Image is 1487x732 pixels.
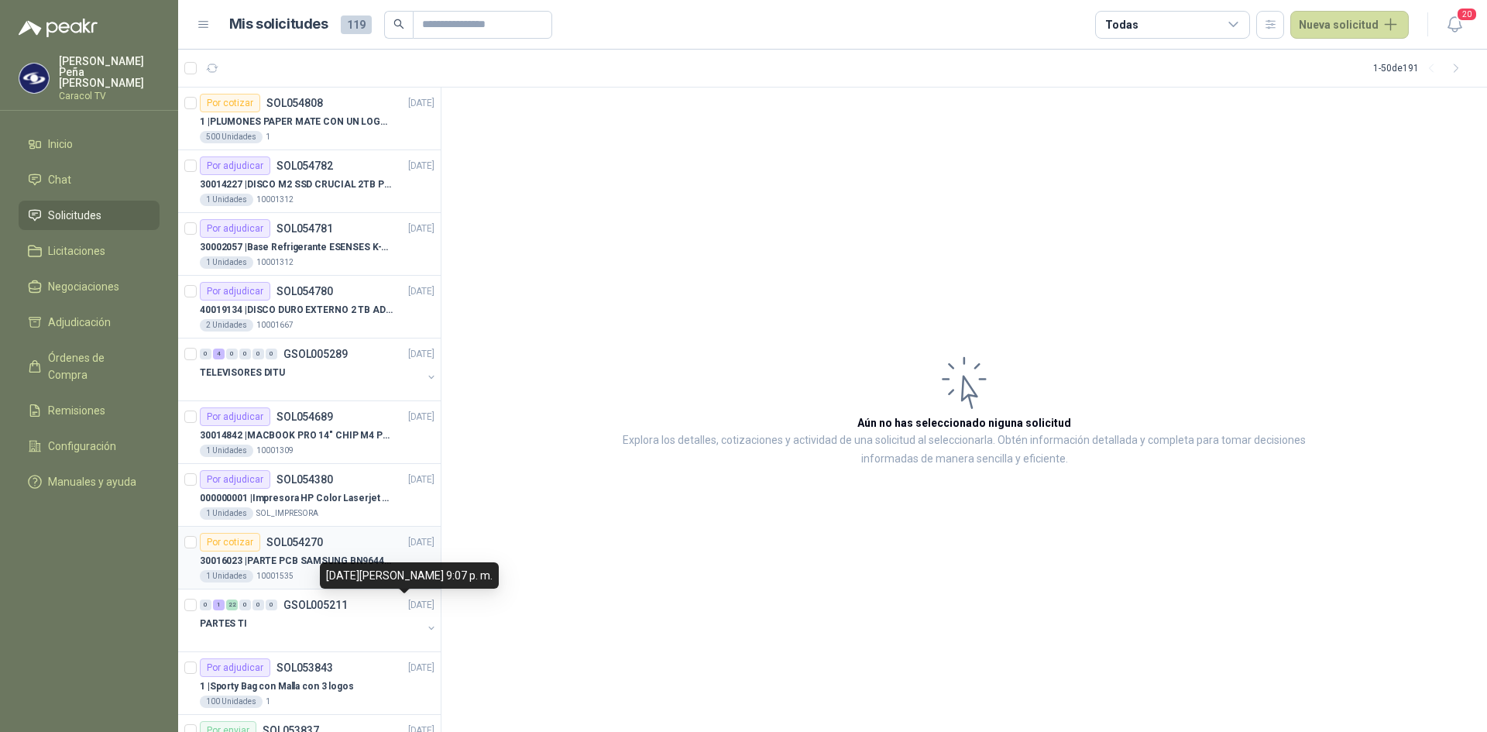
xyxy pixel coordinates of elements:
[229,13,328,36] h1: Mis solicitudes
[408,347,434,362] p: [DATE]
[200,554,393,569] p: 30016023 | PARTE PCB SAMSUNG BN9644788A P ONECONNE
[59,91,160,101] p: Caracol TV
[19,396,160,425] a: Remisiones
[213,349,225,359] div: 4
[178,527,441,589] a: Por cotizarSOL054270[DATE] 30016023 |PARTE PCB SAMSUNG BN9644788A P ONECONNE1 Unidades10001535
[266,537,323,548] p: SOL054270
[200,596,438,645] a: 0 1 22 0 0 0 GSOL005211[DATE] PARTES TI
[200,617,247,631] p: PARTES TI
[1105,16,1138,33] div: Todas
[178,88,441,150] a: Por cotizarSOL054808[DATE] 1 |PLUMONES PAPER MATE CON UN LOGO (SEGUN REF.ADJUNTA)500 Unidades1
[48,473,136,490] span: Manuales y ayuda
[408,96,434,111] p: [DATE]
[19,236,160,266] a: Licitaciones
[276,160,333,171] p: SOL054782
[226,600,238,610] div: 22
[200,194,253,206] div: 1 Unidades
[178,150,441,213] a: Por adjudicarSOL054782[DATE] 30014227 |DISCO M2 SSD CRUCIAL 2TB P3 PLUS1 Unidades10001312
[200,696,263,708] div: 100 Unidades
[200,94,260,112] div: Por cotizar
[1456,7,1478,22] span: 20
[276,286,333,297] p: SOL054780
[320,562,499,589] div: [DATE][PERSON_NAME] 9:07 p. m.
[19,467,160,497] a: Manuales y ayuda
[239,600,251,610] div: 0
[19,431,160,461] a: Configuración
[252,349,264,359] div: 0
[276,474,333,485] p: SOL054380
[48,171,71,188] span: Chat
[408,284,434,299] p: [DATE]
[226,349,238,359] div: 0
[178,401,441,464] a: Por adjudicarSOL054689[DATE] 30014842 |MACBOOK PRO 14" CHIP M4 PRO - SSD 1TB RAM 24GB1 Unidades10...
[1290,11,1409,39] button: Nueva solicitud
[200,282,270,301] div: Por adjudicar
[200,491,393,506] p: 000000001 | Impresora HP Color Laserjet Pro 3201dw
[393,19,404,29] span: search
[200,658,270,677] div: Por adjudicar
[857,414,1071,431] h3: Aún no has seleccionado niguna solicitud
[200,428,393,443] p: 30014842 | MACBOOK PRO 14" CHIP M4 PRO - SSD 1TB RAM 24GB
[200,156,270,175] div: Por adjudicar
[48,349,145,383] span: Órdenes de Compra
[239,349,251,359] div: 0
[256,445,294,457] p: 10001309
[200,303,393,318] p: 40019134 | DISCO DURO EXTERNO 2 TB ADATA
[200,240,393,255] p: 30002057 | Base Refrigerante ESENSES K-718
[200,319,253,332] div: 2 Unidades
[200,219,270,238] div: Por adjudicar
[200,349,211,359] div: 0
[200,600,211,610] div: 0
[276,662,333,673] p: SOL053843
[178,213,441,276] a: Por adjudicarSOL054781[DATE] 30002057 |Base Refrigerante ESENSES K-7181 Unidades10001312
[200,115,393,129] p: 1 | PLUMONES PAPER MATE CON UN LOGO (SEGUN REF.ADJUNTA)
[283,349,348,359] p: GSOL005289
[256,319,294,332] p: 10001667
[213,600,225,610] div: 1
[266,349,277,359] div: 0
[256,570,294,583] p: 10001535
[200,507,253,520] div: 1 Unidades
[19,64,49,93] img: Company Logo
[19,272,160,301] a: Negociaciones
[408,222,434,236] p: [DATE]
[19,165,160,194] a: Chat
[408,535,434,550] p: [DATE]
[266,98,323,108] p: SOL054808
[408,410,434,424] p: [DATE]
[596,431,1332,469] p: Explora los detalles, cotizaciones y actividad de una solicitud al seleccionarla. Obtén informaci...
[200,533,260,552] div: Por cotizar
[1373,56,1468,81] div: 1 - 50 de 191
[1441,11,1468,39] button: 20
[19,308,160,337] a: Adjudicación
[48,314,111,331] span: Adjudicación
[200,345,438,394] a: 0 4 0 0 0 0 GSOL005289[DATE] TELEVISORES DITU
[178,276,441,339] a: Por adjudicarSOL054780[DATE] 40019134 |DISCO DURO EXTERNO 2 TB ADATA2 Unidades10001667
[276,223,333,234] p: SOL054781
[256,194,294,206] p: 10001312
[59,56,160,88] p: [PERSON_NAME] Peña [PERSON_NAME]
[408,473,434,487] p: [DATE]
[252,600,264,610] div: 0
[19,19,98,37] img: Logo peakr
[178,652,441,715] a: Por adjudicarSOL053843[DATE] 1 |Sporty Bag con Malla con 3 logos100 Unidades1
[266,696,270,708] p: 1
[178,464,441,527] a: Por adjudicarSOL054380[DATE] 000000001 |Impresora HP Color Laserjet Pro 3201dw1 UnidadesSOL_IMPRE...
[200,679,354,694] p: 1 | Sporty Bag con Malla con 3 logos
[19,343,160,390] a: Órdenes de Compra
[19,201,160,230] a: Solicitudes
[200,407,270,426] div: Por adjudicar
[200,570,253,583] div: 1 Unidades
[48,278,119,295] span: Negociaciones
[48,242,105,259] span: Licitaciones
[48,402,105,419] span: Remisiones
[256,507,318,520] p: SOL_IMPRESORA
[48,438,116,455] span: Configuración
[200,366,285,380] p: TELEVISORES DITU
[200,445,253,457] div: 1 Unidades
[341,15,372,34] span: 119
[408,159,434,174] p: [DATE]
[408,661,434,675] p: [DATE]
[48,207,101,224] span: Solicitudes
[256,256,294,269] p: 10001312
